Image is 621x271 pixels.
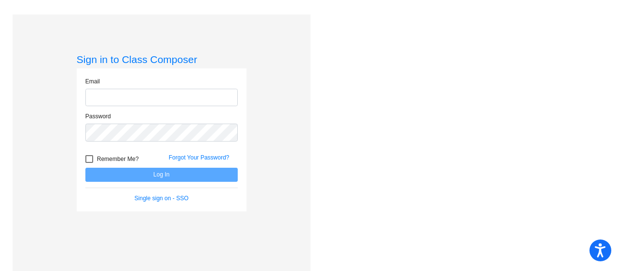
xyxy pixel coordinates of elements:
label: Password [85,112,111,121]
a: Single sign on - SSO [134,195,188,202]
span: Remember Me? [97,153,139,165]
label: Email [85,77,100,86]
a: Forgot Your Password? [169,154,229,161]
button: Log In [85,168,238,182]
h3: Sign in to Class Composer [77,53,246,65]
